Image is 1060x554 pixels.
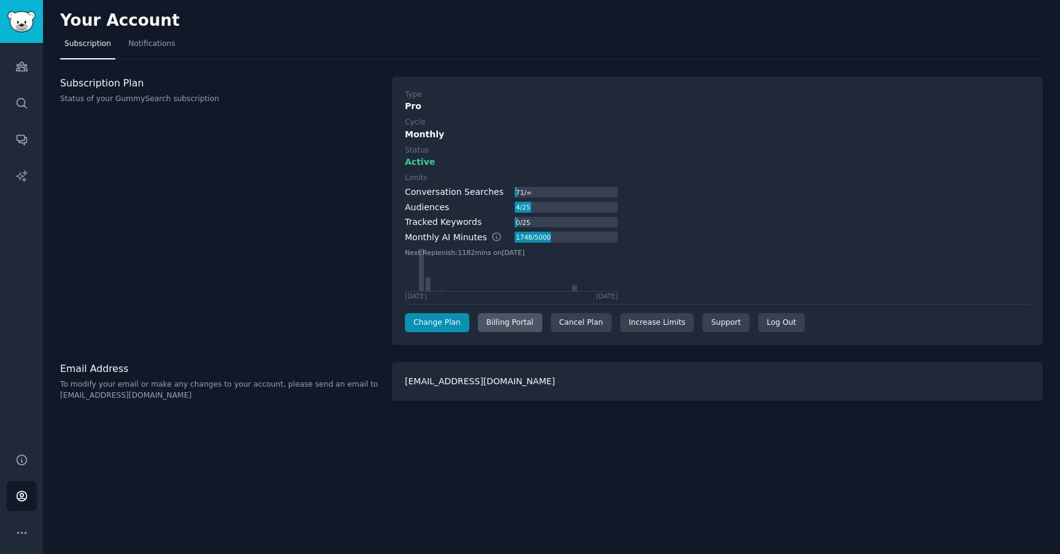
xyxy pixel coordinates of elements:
[60,94,379,105] p: Status of your GummySearch subscription
[515,232,552,243] div: 1748 / 5000
[60,362,379,375] h3: Email Address
[405,128,1030,141] div: Monthly
[60,77,379,89] h3: Subscription Plan
[405,313,469,333] a: Change Plan
[64,39,111,50] span: Subscription
[392,362,1043,401] div: [EMAIL_ADDRESS][DOMAIN_NAME]
[758,313,805,333] div: Log Out
[128,39,175,50] span: Notifications
[515,202,531,213] div: 4 / 25
[405,186,504,199] div: Conversation Searches
[60,34,115,59] a: Subscription
[515,187,532,198] div: 71 / ∞
[405,201,449,214] div: Audiences
[596,292,618,300] div: [DATE]
[405,145,429,156] div: Status
[405,292,427,300] div: [DATE]
[405,248,524,256] text: Next Replenish: 1182 mins on [DATE]
[124,34,180,59] a: Notifications
[405,117,425,128] div: Cycle
[405,156,435,169] span: Active
[7,11,36,32] img: GummySearch logo
[515,217,531,228] div: 0 / 25
[60,11,180,31] h2: Your Account
[702,313,749,333] a: Support
[405,100,1030,113] div: Pro
[405,173,428,184] div: Limits
[60,379,379,401] p: To modify your email or make any changes to your account, please send an email to [EMAIL_ADDRESS]...
[551,313,612,333] div: Cancel Plan
[405,216,482,229] div: Tracked Keywords
[620,313,694,333] a: Increase Limits
[478,313,542,333] div: Billing Portal
[405,89,422,101] div: Type
[405,231,515,244] div: Monthly AI Minutes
